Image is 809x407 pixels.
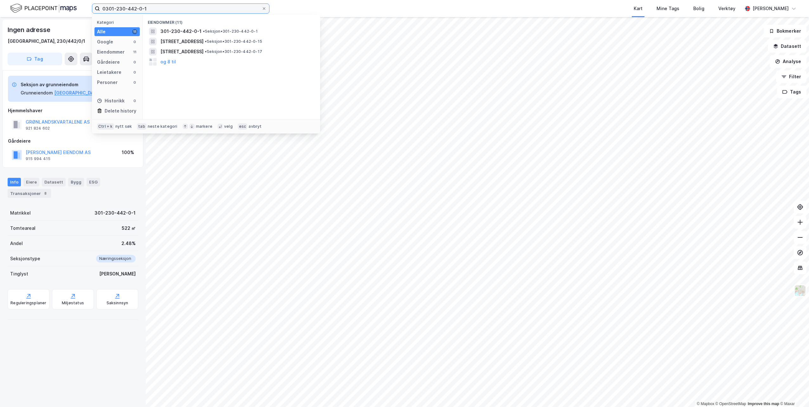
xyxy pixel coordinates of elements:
div: [PERSON_NAME] [99,270,136,278]
div: 522 ㎡ [122,224,136,232]
button: Tags [777,86,806,98]
div: Miljøstatus [62,300,84,306]
div: Tinglyst [10,270,28,278]
div: 8 [42,190,49,197]
div: Gårdeiere [8,137,138,145]
div: 0 [132,98,137,103]
div: ESG [87,178,100,186]
img: Z [794,285,806,297]
span: • [203,29,205,34]
div: tab [137,123,146,130]
div: Transaksjoner [8,189,51,198]
div: Kart [634,5,643,12]
div: esc [238,123,248,130]
div: Datasett [42,178,66,186]
div: Kategori [97,20,140,25]
div: 301-230-442-0-1 [94,209,136,217]
div: Tomteareal [10,224,36,232]
div: Grunneiendom [21,89,53,97]
button: og 8 til [160,58,176,66]
div: 0 [132,60,137,65]
a: Mapbox [697,402,714,406]
div: Matrikkel [10,209,31,217]
div: Hjemmelshaver [8,107,138,114]
div: neste kategori [148,124,178,129]
div: Ingen adresse [8,25,51,35]
div: 11 [132,29,137,34]
span: [STREET_ADDRESS] [160,38,204,45]
div: Leietakere [97,68,121,76]
span: Seksjon • 301-230-442-0-17 [205,49,262,54]
input: Søk på adresse, matrikkel, gårdeiere, leietakere eller personer [100,4,262,13]
button: Analyse [770,55,806,68]
div: Andel [10,240,23,247]
div: [PERSON_NAME] [753,5,789,12]
a: OpenStreetMap [715,402,746,406]
button: Filter [776,70,806,83]
div: Alle [97,28,106,36]
div: Seksjon av grunneiendom [21,81,123,88]
div: Mine Tags [657,5,679,12]
span: • [205,39,207,44]
button: [GEOGRAPHIC_DATA], 230/442 [54,89,123,97]
iframe: Chat Widget [777,377,809,407]
div: Bygg [68,178,84,186]
div: 915 994 415 [26,156,50,161]
div: Eiendommer (11) [143,15,320,26]
span: Seksjon • 301-230-442-0-1 [203,29,258,34]
div: 2.48% [121,240,136,247]
div: Bolig [693,5,704,12]
div: Verktøy [718,5,735,12]
div: Info [8,178,21,186]
div: Google [97,38,113,46]
div: Personer [97,79,118,86]
div: Ctrl + k [97,123,114,130]
div: 921 824 602 [26,126,50,131]
span: • [205,49,207,54]
div: 11 [132,49,137,55]
div: 0 [132,80,137,85]
span: [STREET_ADDRESS] [160,48,204,55]
div: Gårdeiere [97,58,120,66]
div: Seksjonstype [10,255,40,262]
div: Saksinnsyn [107,300,128,306]
span: Seksjon • 301-230-442-0-15 [205,39,262,44]
button: Bokmerker [764,25,806,37]
div: Eiere [23,178,39,186]
button: Tag [8,53,62,65]
span: 301-230-442-0-1 [160,28,202,35]
div: avbryt [249,124,262,129]
div: Reguleringsplaner [10,300,46,306]
div: nytt søk [115,124,132,129]
button: Datasett [768,40,806,53]
div: 0 [132,70,137,75]
div: Delete history [105,107,136,115]
div: Eiendommer [97,48,125,56]
div: markere [196,124,212,129]
div: velg [224,124,233,129]
img: logo.f888ab2527a4732fd821a326f86c7f29.svg [10,3,77,14]
div: [GEOGRAPHIC_DATA], 230/442/0/1 [8,37,85,45]
div: Historikk [97,97,125,105]
a: Improve this map [748,402,779,406]
div: 100% [122,149,134,156]
div: 0 [132,39,137,44]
